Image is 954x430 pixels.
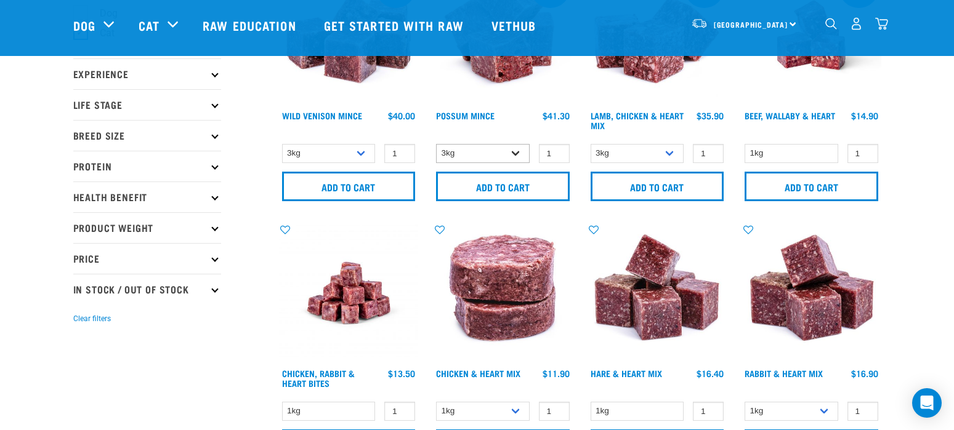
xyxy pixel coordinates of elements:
a: Raw Education [190,1,311,50]
p: Protein [73,151,221,181]
a: Wild Venison Mince [282,113,362,117]
input: 1 [847,402,878,421]
input: 1 [693,144,724,163]
input: 1 [384,144,415,163]
input: Add to cart [436,172,570,201]
img: home-icon-1@2x.png [825,18,837,30]
p: Price [73,243,221,274]
img: van-moving.png [691,18,708,29]
a: Dog [73,16,95,34]
p: Health Benefit [73,181,221,212]
p: Breed Size [73,120,221,151]
p: Product Weight [73,212,221,243]
a: Chicken, Rabbit & Heart Bites [282,371,355,385]
input: Add to cart [282,172,416,201]
div: $40.00 [388,111,415,121]
input: 1 [539,144,570,163]
a: Cat [139,16,160,34]
p: Life Stage [73,89,221,120]
p: In Stock / Out Of Stock [73,274,221,305]
div: $41.30 [543,111,570,121]
input: Add to cart [745,172,878,201]
a: Lamb, Chicken & Heart Mix [591,113,684,127]
a: Vethub [479,1,552,50]
img: Chicken Rabbit Heart 1609 [279,223,419,363]
input: 1 [847,144,878,163]
a: Possum Mince [436,113,495,117]
img: home-icon@2x.png [875,17,888,30]
input: 1 [384,402,415,421]
a: Get started with Raw [312,1,479,50]
img: user.png [850,17,863,30]
div: Open Intercom Messenger [912,388,942,418]
a: Rabbit & Heart Mix [745,371,823,375]
img: 1087 Rabbit Heart Cubes 01 [742,223,881,363]
a: Chicken & Heart Mix [436,371,520,375]
div: $35.90 [697,111,724,121]
input: 1 [539,402,570,421]
div: $16.90 [851,368,878,378]
a: Beef, Wallaby & Heart [745,113,835,117]
a: Hare & Heart Mix [591,371,662,375]
div: $13.50 [388,368,415,378]
span: [GEOGRAPHIC_DATA] [714,23,788,27]
img: Pile Of Cubed Hare Heart For Pets [588,223,727,363]
div: $16.40 [697,368,724,378]
div: $11.90 [543,368,570,378]
img: Chicken and Heart Medallions [433,223,573,363]
button: Clear filters [73,313,111,324]
div: $14.90 [851,111,878,121]
input: 1 [693,402,724,421]
input: Add to cart [591,172,724,201]
p: Experience [73,58,221,89]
